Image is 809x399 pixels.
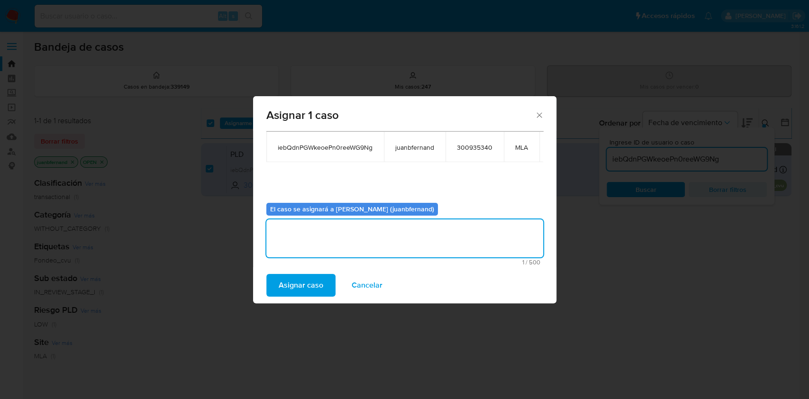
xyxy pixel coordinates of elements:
[339,274,395,297] button: Cancelar
[266,109,535,121] span: Asignar 1 caso
[278,143,373,152] span: iebQdnPGWkeoePn0reeWG9Ng
[515,143,528,152] span: MLA
[253,96,556,303] div: assign-modal
[395,143,434,152] span: juanbfernand
[266,274,336,297] button: Asignar caso
[352,275,382,296] span: Cancelar
[535,110,543,119] button: Cerrar ventana
[457,143,492,152] span: 300935340
[270,204,434,214] b: El caso se asignará a [PERSON_NAME] (juanbfernand)
[279,275,323,296] span: Asignar caso
[269,259,540,265] span: Máximo 500 caracteres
